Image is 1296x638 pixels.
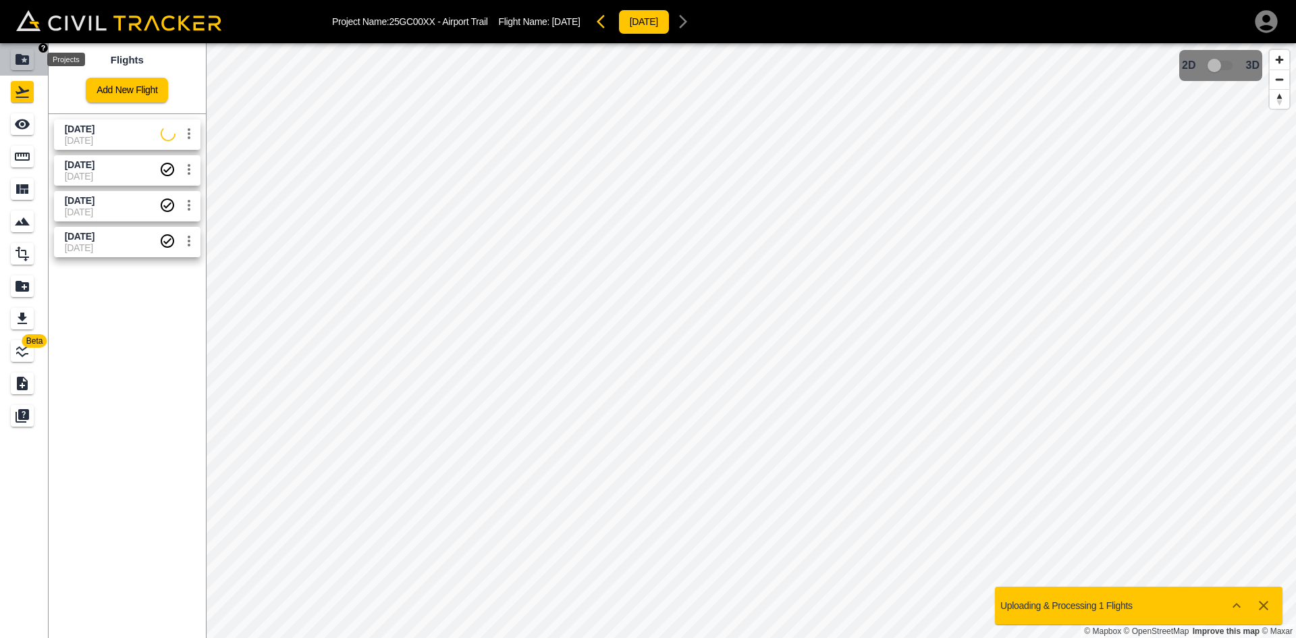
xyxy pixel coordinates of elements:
[552,16,580,27] span: [DATE]
[206,43,1296,638] canvas: Map
[1223,592,1250,619] button: Show more
[1270,70,1289,89] button: Zoom out
[1201,53,1241,78] span: 3D model not uploaded yet
[618,9,670,34] button: [DATE]
[1124,627,1189,636] a: OpenStreetMap
[1182,59,1195,72] span: 2D
[16,10,221,31] img: Civil Tracker
[1000,600,1133,611] p: Uploading & Processing 1 Flights
[1193,627,1260,636] a: Map feedback
[499,16,580,27] p: Flight Name:
[47,53,85,66] div: Projects
[1270,89,1289,109] button: Reset bearing to north
[332,16,488,27] p: Project Name: 25GC00XX - Airport Trail
[1270,50,1289,70] button: Zoom in
[1262,627,1293,636] a: Maxar
[1084,627,1121,636] a: Mapbox
[1246,59,1260,72] span: 3D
